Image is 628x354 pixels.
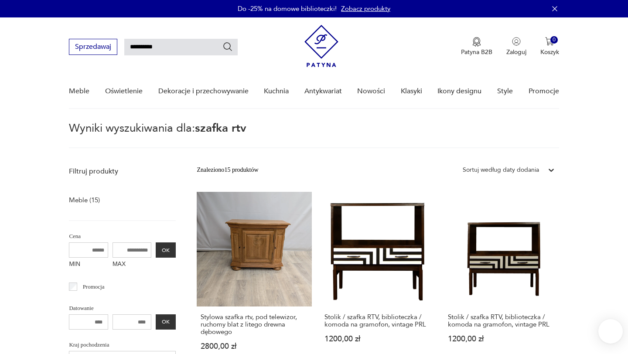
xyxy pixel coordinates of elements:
a: Antykwariat [304,75,342,108]
a: Meble [69,75,89,108]
button: Sprzedawaj [69,39,117,55]
p: Kraj pochodzenia [69,340,176,350]
p: Wyniki wyszukiwania dla: [69,123,559,148]
p: 1200,00 zł [324,335,431,343]
a: Promocje [529,75,559,108]
a: Klasyki [401,75,422,108]
p: Patyna B2B [461,48,492,56]
img: Ikonka użytkownika [512,37,521,46]
a: Zobacz produkty [341,4,390,13]
a: Style [497,75,513,108]
img: Patyna - sklep z meblami i dekoracjami vintage [304,25,338,67]
p: Datowanie [69,303,176,313]
img: Ikona koszyka [545,37,554,46]
label: MIN [69,258,108,272]
button: OK [156,314,176,330]
div: Znaleziono 15 produktów [197,165,258,175]
a: Kuchnia [264,75,289,108]
p: Cena [69,231,176,241]
a: Dekoracje i przechowywanie [158,75,249,108]
a: Oświetlenie [105,75,143,108]
button: 0Koszyk [540,37,559,56]
a: Ikony designu [437,75,481,108]
p: Zaloguj [506,48,526,56]
img: Ikona medalu [472,37,481,47]
button: Szukaj [222,41,233,52]
p: Filtruj produkty [69,167,176,176]
iframe: Smartsupp widget button [598,319,623,344]
a: Sprzedawaj [69,44,117,51]
div: Sortuj według daty dodania [463,165,539,175]
label: MAX [113,258,152,272]
h3: Stylowa szafka rtv, pod telewizor, ruchomy blat z litego drewna dębowego [201,313,307,336]
button: Patyna B2B [461,37,492,56]
p: Koszyk [540,48,559,56]
button: OK [156,242,176,258]
button: Zaloguj [506,37,526,56]
p: 1200,00 zł [448,335,555,343]
p: Do -25% na domowe biblioteczki! [238,4,337,13]
p: 2800,00 zł [201,343,307,350]
p: Promocja [83,282,105,292]
div: 0 [550,36,558,44]
h3: Stolik / szafka RTV, biblioteczka / komoda na gramofon, vintage PRL [324,313,431,328]
a: Ikona medaluPatyna B2B [461,37,492,56]
a: Nowości [357,75,385,108]
a: Meble (15) [69,194,100,206]
h3: Stolik / szafka RTV, biblioteczka / komoda na gramofon, vintage PRL [448,313,555,328]
span: szafka rtv [195,120,246,136]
